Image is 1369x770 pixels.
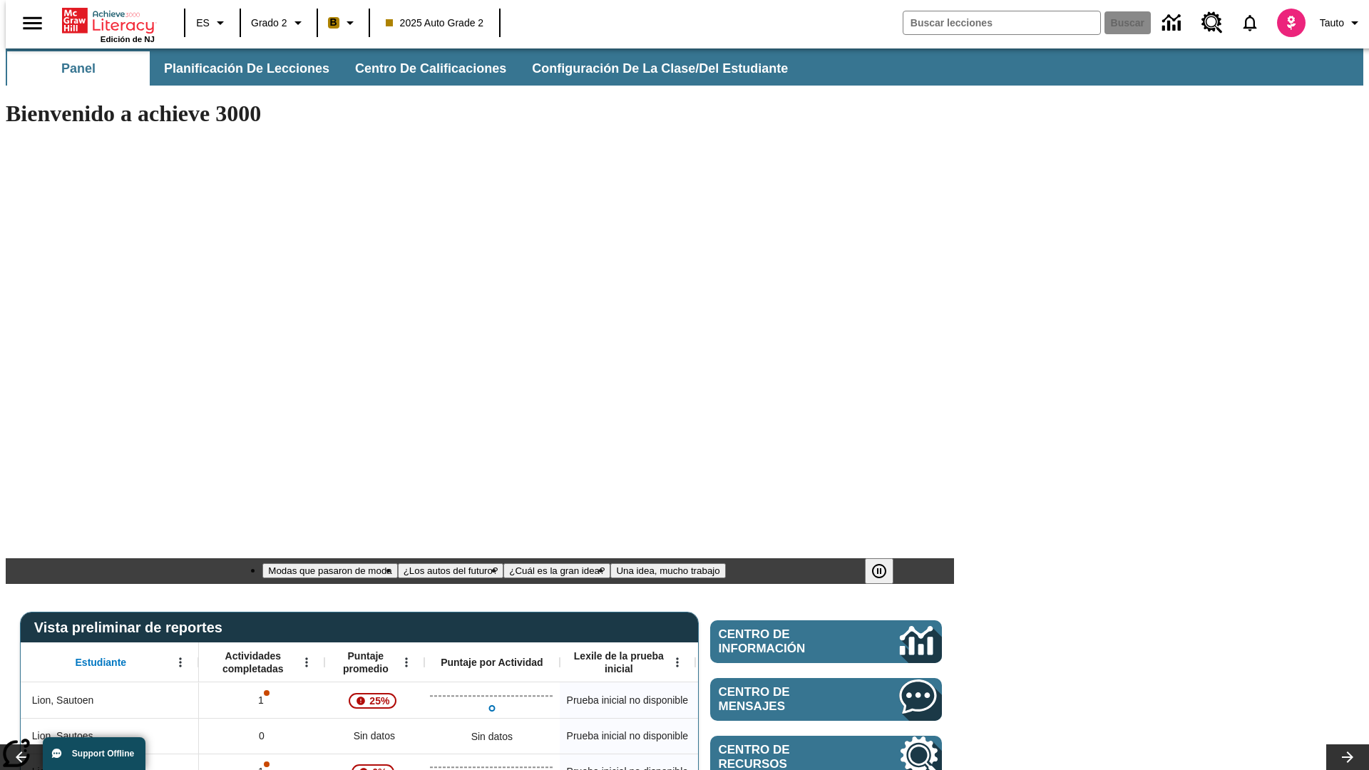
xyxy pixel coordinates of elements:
button: Carrusel de lecciones, seguir [1326,744,1369,770]
span: Centro de información [719,627,852,656]
span: 0 [259,729,265,744]
button: Diapositiva 3 ¿Cuál es la gran idea? [503,563,610,578]
button: Panel [7,51,150,86]
div: Portada [62,5,155,43]
button: Abrir menú [170,652,191,673]
span: Tauto [1320,16,1344,31]
div: Sin datos, Lion, Sautoen [695,682,831,718]
span: Puntaje promedio [332,650,400,675]
span: Lexile de la prueba inicial [567,650,671,675]
span: Centro de calificaciones [355,61,506,77]
button: Abrir menú [396,652,417,673]
a: Notificaciones [1231,4,1268,41]
button: Boost El color de la clase es anaranjado claro. Cambiar el color de la clase. [322,10,364,36]
button: Diapositiva 1 Modas que pasaron de moda [262,563,397,578]
div: Subbarra de navegación [6,51,801,86]
button: Diapositiva 2 ¿Los autos del futuro? [398,563,504,578]
span: Vista preliminar de reportes [34,620,230,636]
div: Sin datos, Lion, Sautoes [464,722,520,751]
a: Centro de información [710,620,942,663]
button: Perfil/Configuración [1314,10,1369,36]
div: 1, Es posible que sea inválido el puntaje de una o más actividades., Lion, Sautoen [199,682,324,718]
span: Edición de NJ [101,35,155,43]
span: Lion, Sautoes [32,729,93,744]
button: Planificación de lecciones [153,51,341,86]
div: Sin datos, Lion, Sautoes [695,718,831,754]
span: Prueba inicial no disponible, Lion, Sautoes [567,729,688,744]
div: 0, Lion, Sautoes [199,718,324,754]
button: Diapositiva 4 Una idea, mucho trabajo [610,563,725,578]
button: Support Offline [43,737,145,770]
input: Buscar campo [903,11,1100,34]
span: Actividades completadas [206,650,300,675]
span: Centro de mensajes [719,685,857,714]
span: 25% [364,688,395,714]
button: Abrir menú [667,652,688,673]
a: Portada [62,6,155,35]
span: Lion, Sautoen [32,693,93,708]
span: Estudiante [76,656,127,669]
button: Centro de calificaciones [344,51,518,86]
div: Sin datos, Lion, Sautoes [324,718,424,754]
img: avatar image [1277,9,1306,37]
span: Grado 2 [251,16,287,31]
h1: Bienvenido a achieve 3000 [6,101,954,127]
span: Prueba inicial no disponible, Lion, Sautoen [567,693,688,708]
span: 2025 Auto Grade 2 [386,16,484,31]
a: Centro de recursos, Se abrirá en una pestaña nueva. [1193,4,1231,42]
div: , 25%, ¡Atención! La puntuación media de 25% correspondiente al primer intento de este estudiante... [324,682,424,718]
button: Pausar [865,558,893,584]
span: Support Offline [72,749,134,759]
span: Puntaje por Actividad [441,656,543,669]
div: Pausar [865,558,908,584]
p: 1 [257,693,267,708]
span: Configuración de la clase/del estudiante [532,61,788,77]
button: Grado: Grado 2, Elige un grado [245,10,312,36]
span: Sin datos [347,722,402,751]
span: B [330,14,337,31]
button: Escoja un nuevo avatar [1268,4,1314,41]
button: Configuración de la clase/del estudiante [521,51,799,86]
button: Abrir el menú lateral [11,2,53,44]
a: Centro de mensajes [710,678,942,721]
button: Abrir menú [296,652,317,673]
span: Panel [61,61,96,77]
span: ES [196,16,210,31]
button: Lenguaje: ES, Selecciona un idioma [190,10,235,36]
div: Subbarra de navegación [6,48,1363,86]
span: Planificación de lecciones [164,61,329,77]
a: Centro de información [1154,4,1193,43]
